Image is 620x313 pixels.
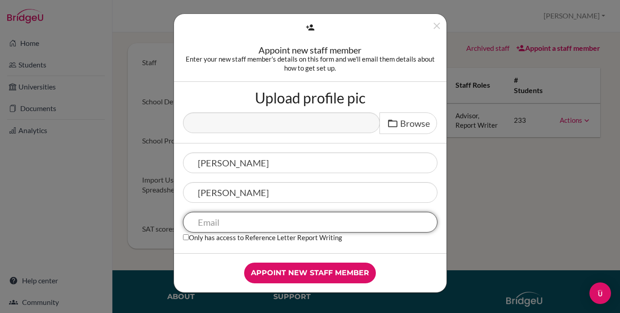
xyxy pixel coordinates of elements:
[183,233,342,242] label: Only has access to Reference Letter Report Writing
[255,91,366,105] label: Upload profile pic
[183,45,437,54] div: Appoint new staff member
[183,54,437,72] div: Enter your new staff member's details on this form and we'll email them details about how to get ...
[183,182,437,203] input: Last name
[183,234,189,240] input: Only has access to Reference Letter Report Writing
[244,263,376,283] input: Appoint new staff member
[431,20,442,35] button: Close
[183,212,437,233] input: Email
[183,152,437,173] input: First name
[589,282,611,304] div: Open Intercom Messenger
[400,118,430,129] span: Browse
